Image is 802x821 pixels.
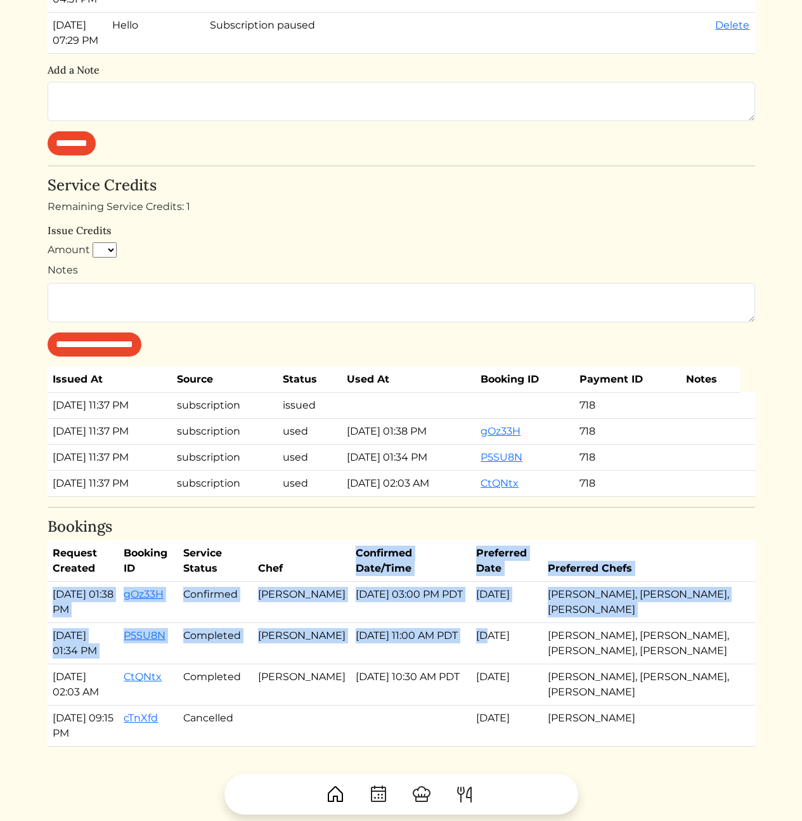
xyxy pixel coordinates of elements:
td: [DATE] 11:37 PM [48,418,172,444]
img: ChefHat-a374fb509e4f37eb0702ca99f5f64f3b6956810f32a249b33092029f8484b388.svg [411,784,432,805]
th: Used At [342,367,475,393]
td: [PERSON_NAME] [253,664,351,706]
th: Preferred Date [471,541,543,582]
th: Preferred Chefs [543,541,745,582]
td: Completed [178,664,253,706]
h6: Add a Note [48,64,755,76]
div: Remaining Service Credits: 1 [48,199,755,214]
td: [PERSON_NAME], [PERSON_NAME], [PERSON_NAME] [543,664,745,706]
td: subscription [172,470,278,496]
td: [DATE] 03:00 PM PDT [351,582,471,623]
img: ForkKnife-55491504ffdb50bab0c1e09e7649658475375261d09fd45db06cec23bce548bf.svg [455,784,475,805]
td: used [278,418,342,444]
a: P5SU8N [124,629,165,641]
label: Amount [48,242,90,258]
th: Chef [253,541,351,582]
td: Hello [107,13,205,54]
td: [PERSON_NAME] [253,582,351,623]
a: CtQNtx [481,477,519,489]
td: Subscription paused [205,13,711,54]
td: [DATE] 11:00 AM PDT [351,623,471,664]
td: 718 [574,418,680,444]
h6: Issue Credits [48,225,755,237]
td: [DATE] 02:03 AM [48,664,119,706]
td: [DATE] [471,706,543,747]
h4: Service Credits [48,176,755,195]
td: used [278,470,342,496]
td: used [278,444,342,470]
a: cTnXfd [124,712,158,724]
td: subscription [172,444,278,470]
td: [DATE] 07:29 PM [48,13,107,54]
td: subscription [172,392,278,418]
img: House-9bf13187bcbb5817f509fe5e7408150f90897510c4275e13d0d5fca38e0b5951.svg [325,784,346,805]
td: 718 [574,444,680,470]
th: Request Created [48,541,119,582]
a: CtQNtx [124,671,162,683]
th: Issued At [48,367,172,393]
img: CalendarDots-5bcf9d9080389f2a281d69619e1c85352834be518fbc73d9501aef674afc0d57.svg [368,784,389,805]
td: [PERSON_NAME] [543,706,745,747]
td: [DATE] 11:37 PM [48,444,172,470]
th: Booking ID [119,541,178,582]
td: [DATE] 01:34 PM [342,444,475,470]
th: Booking ID [475,367,574,393]
td: [DATE] 02:03 AM [342,470,475,496]
a: gOz33H [124,588,164,600]
td: [DATE] 10:30 AM PDT [351,664,471,706]
td: [PERSON_NAME], [PERSON_NAME], [PERSON_NAME], [PERSON_NAME] [543,623,745,664]
td: Completed [178,623,253,664]
td: [DATE] 01:38 PM [48,582,119,623]
td: issued [278,392,342,418]
td: [DATE] [471,582,543,623]
th: Source [172,367,278,393]
td: [PERSON_NAME], [PERSON_NAME], [PERSON_NAME] [543,582,745,623]
td: [DATE] 11:37 PM [48,470,172,496]
td: subscription [172,418,278,444]
a: P5SU8N [481,451,522,463]
td: [DATE] 01:34 PM [48,623,119,664]
th: Notes [681,367,741,393]
th: Confirmed Date/Time [351,541,471,582]
td: 718 [574,392,680,418]
td: [DATE] [471,623,543,664]
th: Service Status [178,541,253,582]
a: gOz33H [481,425,521,437]
h4: Bookings [48,518,755,536]
td: 718 [574,470,680,496]
th: Payment ID [574,367,680,393]
td: [DATE] [471,664,543,706]
td: [PERSON_NAME] [253,623,351,664]
td: Confirmed [178,582,253,623]
td: [DATE] 09:15 PM [48,706,119,747]
th: Status [278,367,342,393]
td: [DATE] 01:38 PM [342,418,475,444]
td: [DATE] 11:37 PM [48,392,172,418]
label: Notes [48,263,78,278]
a: Delete [715,19,749,31]
td: Cancelled [178,706,253,747]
